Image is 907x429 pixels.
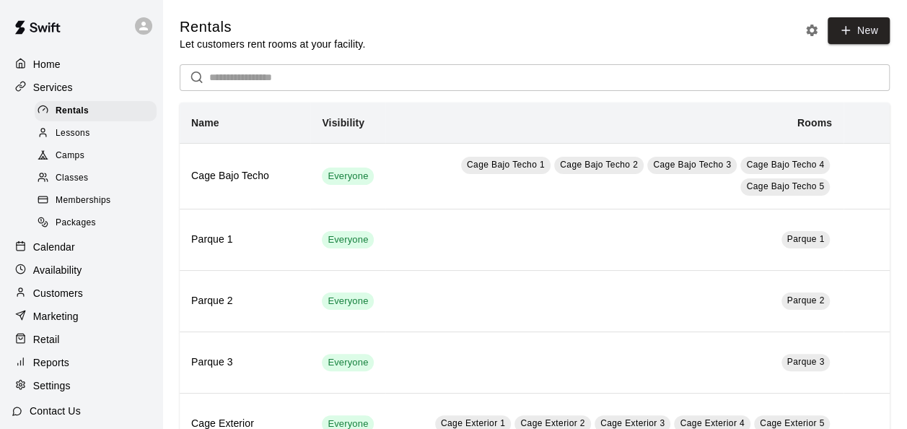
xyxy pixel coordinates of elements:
[322,295,374,308] span: Everyone
[520,418,584,428] span: Cage Exterior 2
[56,171,88,186] span: Classes
[35,168,162,190] a: Classes
[680,418,744,428] span: Cage Exterior 4
[12,305,151,327] a: Marketing
[35,123,157,144] div: Lessons
[560,160,638,170] span: Cage Bajo Techo 2
[56,126,90,141] span: Lessons
[12,282,151,304] a: Customers
[35,122,162,144] a: Lessons
[56,104,89,118] span: Rentals
[33,57,61,71] p: Home
[760,418,824,428] span: Cage Exterior 5
[12,352,151,373] a: Reports
[322,354,374,371] div: This service is visible to all of your customers
[12,329,151,350] a: Retail
[322,117,364,129] b: Visibility
[322,168,374,185] div: This service is visible to all of your customers
[35,100,162,122] a: Rentals
[322,233,374,247] span: Everyone
[35,168,157,188] div: Classes
[746,160,824,170] span: Cage Bajo Techo 4
[180,17,365,37] h5: Rentals
[33,80,73,95] p: Services
[600,418,665,428] span: Cage Exterior 3
[191,232,299,248] h6: Parque 1
[35,213,157,233] div: Packages
[30,404,81,418] p: Contact Us
[35,190,162,212] a: Memberships
[441,418,505,428] span: Cage Exterior 1
[33,332,60,347] p: Retail
[787,357,825,367] span: Parque 3
[797,117,832,129] b: Rooms
[180,37,365,51] p: Let customers rent rooms at your facility.
[746,181,824,191] span: Cage Bajo Techo 5
[467,160,545,170] span: Cage Bajo Techo 1
[191,293,299,309] h6: Parque 2
[35,146,157,166] div: Camps
[12,77,151,98] a: Services
[33,263,82,277] p: Availability
[322,292,374,310] div: This service is visible to all of your customers
[322,170,374,183] span: Everyone
[33,286,83,300] p: Customers
[33,378,71,393] p: Settings
[828,17,890,44] a: New
[191,168,299,184] h6: Cage Bajo Techo
[35,145,162,168] a: Camps
[35,101,157,121] div: Rentals
[801,19,823,41] button: Rental settings
[56,194,110,208] span: Memberships
[322,356,374,370] span: Everyone
[12,259,151,281] a: Availability
[787,234,825,244] span: Parque 1
[191,355,299,370] h6: Parque 3
[56,149,84,163] span: Camps
[35,212,162,235] a: Packages
[33,240,75,254] p: Calendar
[12,53,151,75] a: Home
[191,117,219,129] b: Name
[33,355,69,370] p: Reports
[35,191,157,211] div: Memberships
[787,295,825,305] span: Parque 2
[322,231,374,248] div: This service is visible to all of your customers
[33,309,79,324] p: Marketing
[56,216,96,230] span: Packages
[653,160,731,170] span: Cage Bajo Techo 3
[12,375,151,396] a: Settings
[12,236,151,258] a: Calendar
